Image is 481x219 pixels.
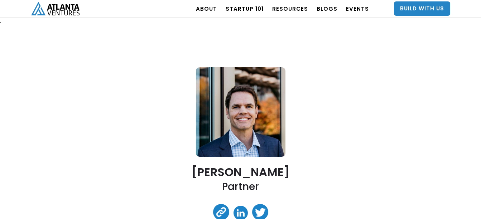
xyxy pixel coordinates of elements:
[394,1,450,16] a: Build With Us
[222,180,259,193] h2: Partner
[192,166,290,178] h2: [PERSON_NAME]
